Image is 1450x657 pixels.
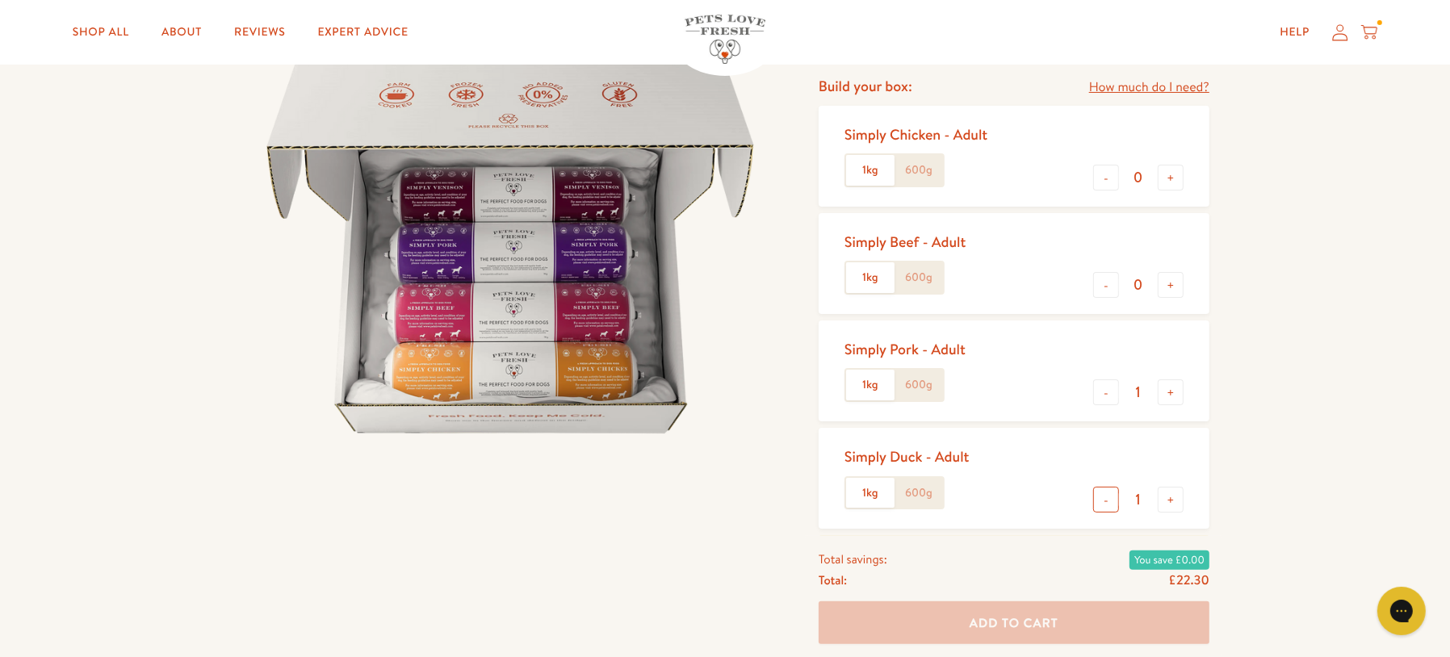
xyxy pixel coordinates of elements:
a: Reviews [221,16,298,48]
span: Total savings: [819,549,887,570]
img: Pets Love Fresh [685,15,765,64]
button: - [1093,165,1119,190]
label: 600g [895,262,943,293]
label: 600g [895,155,943,186]
button: + [1158,272,1184,298]
a: How much do I need? [1089,77,1209,98]
label: 600g [895,370,943,400]
label: 1kg [846,370,895,400]
button: - [1093,272,1119,298]
span: Total: [819,570,847,591]
a: Shop All [60,16,142,48]
label: 1kg [846,262,895,293]
span: £22.30 [1169,571,1209,589]
div: Simply Duck - Adult [844,447,970,466]
a: Expert Advice [305,16,421,48]
label: 600g [895,478,943,508]
div: Simply Pork - Adult [844,340,966,358]
span: Add To Cart [970,614,1058,631]
button: - [1093,487,1119,513]
div: Simply Chicken - Adult [844,125,987,144]
iframe: Gorgias live chat messenger [1369,581,1434,641]
button: + [1158,379,1184,405]
button: + [1158,165,1184,190]
label: 1kg [846,478,895,508]
button: Add To Cart [819,602,1209,645]
label: 1kg [846,155,895,186]
h4: Build your box: [819,77,912,95]
span: You save £0.00 [1129,550,1209,570]
div: Simply Beef - Adult [844,232,966,251]
button: - [1093,379,1119,405]
a: Help [1267,16,1322,48]
a: About [149,16,215,48]
button: + [1158,487,1184,513]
